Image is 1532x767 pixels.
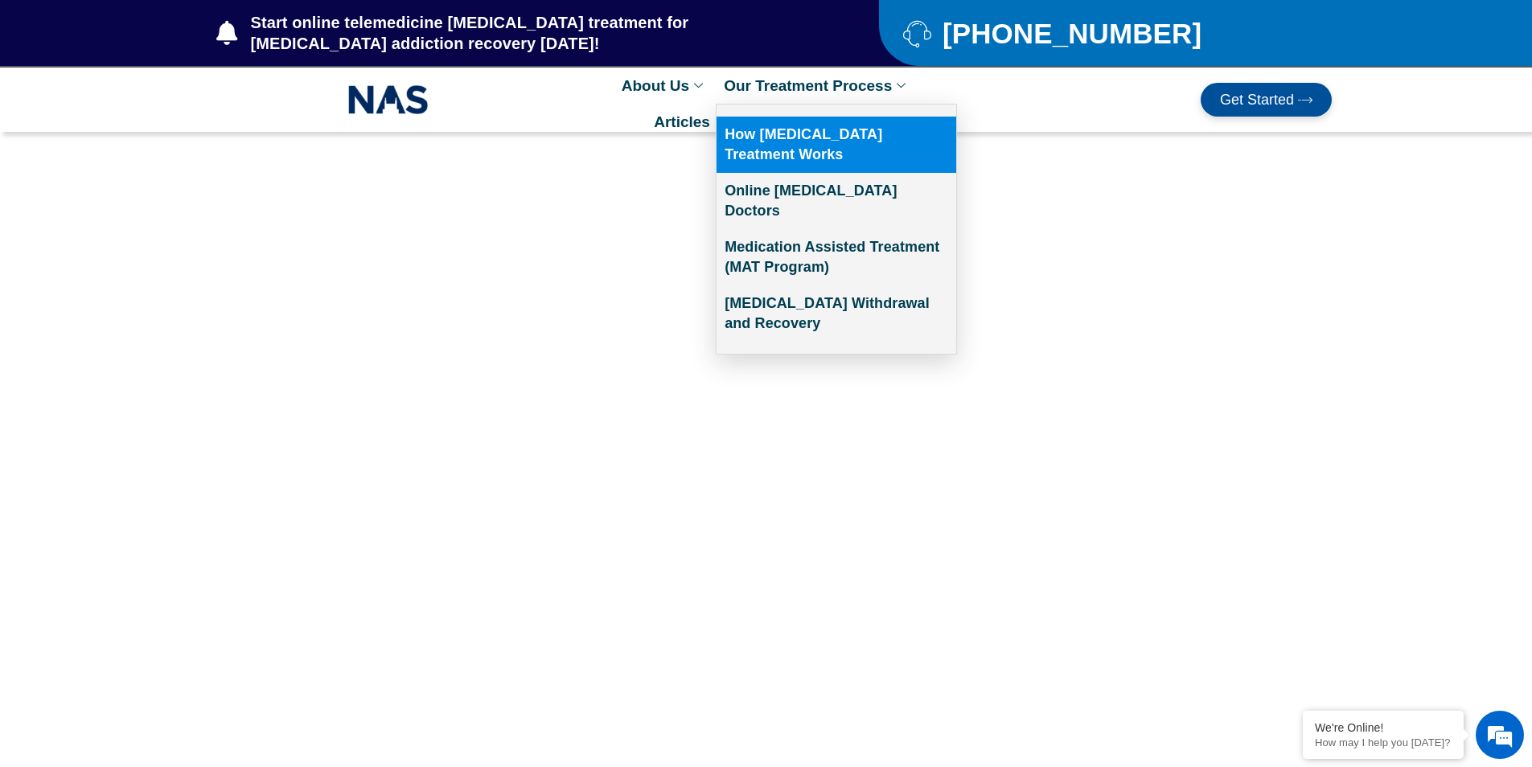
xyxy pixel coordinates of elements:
span: [PHONE_NUMBER] [939,23,1201,43]
div: Chat with us now [108,84,294,105]
div: Navigation go back [18,83,42,107]
a: Our Treatment Process [716,68,918,104]
div: We're Online! [1315,721,1452,734]
p: How may I help you today? [1315,736,1452,749]
span: Get Started [1220,92,1294,107]
div: Minimize live chat window [264,8,302,47]
a: Medication Assisted Treatment (MAT Program) [717,229,956,285]
a: Get Started [1201,83,1332,117]
span: Start online telemedicine [MEDICAL_DATA] treatment for [MEDICAL_DATA] addiction recovery [DATE]! [247,12,815,54]
a: Articles [646,104,718,140]
textarea: Type your message and hit 'Enter' [8,439,306,495]
a: [PHONE_NUMBER] [903,19,1292,47]
a: [MEDICAL_DATA] Withdrawal and Recovery [717,285,956,342]
a: Online [MEDICAL_DATA] Doctors [717,173,956,229]
a: How [MEDICAL_DATA] Treatment Works [717,117,956,173]
a: About Us [614,68,716,104]
img: NAS_email_signature-removebg-preview.png [348,81,429,118]
a: Start online telemedicine [MEDICAL_DATA] treatment for [MEDICAL_DATA] addiction recovery [DATE]! [216,12,815,54]
span: We're online! [93,203,222,365]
